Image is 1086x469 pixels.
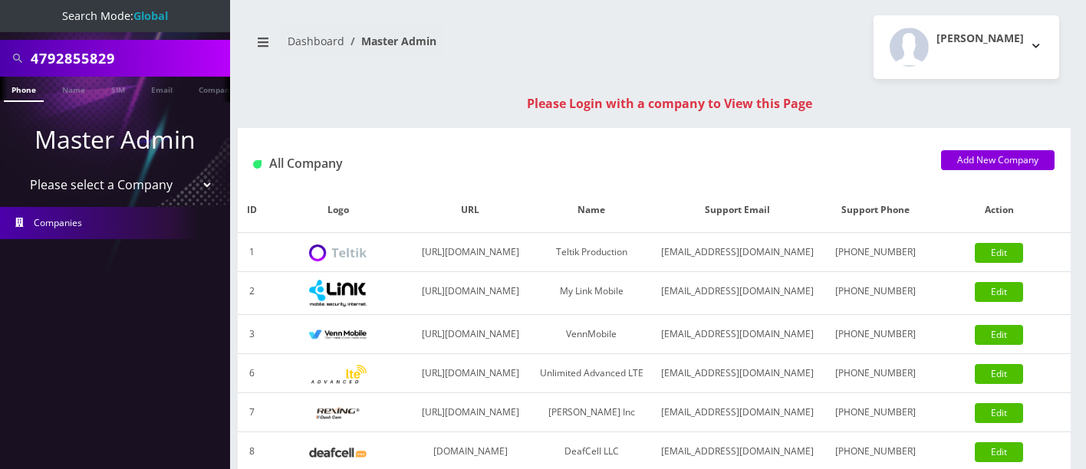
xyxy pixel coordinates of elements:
th: ID [238,188,266,233]
th: Action [927,188,1071,233]
img: Rexing Inc [309,406,367,421]
td: [EMAIL_ADDRESS][DOMAIN_NAME] [651,272,823,315]
td: Unlimited Advanced LTE [531,354,651,393]
a: Dashboard [288,34,344,48]
a: Company [191,77,242,100]
td: [PHONE_NUMBER] [823,233,927,272]
h2: [PERSON_NAME] [936,32,1024,45]
a: Edit [975,243,1023,263]
th: Name [531,188,651,233]
a: Edit [975,403,1023,423]
button: [PERSON_NAME] [874,15,1059,79]
img: Teltik Production [309,244,367,262]
li: Master Admin [344,33,436,49]
td: [URL][DOMAIN_NAME] [410,315,531,354]
td: 2 [238,272,266,315]
div: Please Login with a company to View this Page [253,94,1086,113]
td: 7 [238,393,266,432]
td: [PHONE_NUMBER] [823,272,927,315]
img: My Link Mobile [309,280,367,307]
td: 6 [238,354,266,393]
td: My Link Mobile [531,272,651,315]
td: [PERSON_NAME] Inc [531,393,651,432]
td: [URL][DOMAIN_NAME] [410,354,531,393]
td: 1 [238,233,266,272]
a: Edit [975,325,1023,345]
span: Search Mode: [62,8,168,23]
img: All Company [253,160,262,169]
th: Support Phone [823,188,927,233]
td: Teltik Production [531,233,651,272]
th: URL [410,188,531,233]
td: VennMobile [531,315,651,354]
a: Edit [975,364,1023,384]
td: [EMAIL_ADDRESS][DOMAIN_NAME] [651,315,823,354]
nav: breadcrumb [249,25,643,69]
a: Email [143,77,180,100]
td: [URL][DOMAIN_NAME] [410,393,531,432]
td: 3 [238,315,266,354]
td: [PHONE_NUMBER] [823,354,927,393]
td: [URL][DOMAIN_NAME] [410,233,531,272]
strong: Global [133,8,168,23]
td: [EMAIL_ADDRESS][DOMAIN_NAME] [651,354,823,393]
span: Companies [34,216,82,229]
td: [URL][DOMAIN_NAME] [410,272,531,315]
td: [PHONE_NUMBER] [823,315,927,354]
h1: All Company [253,156,918,171]
img: DeafCell LLC [309,448,367,458]
input: Search All Companies [31,44,226,73]
a: Edit [975,442,1023,462]
a: Name [54,77,93,100]
img: Unlimited Advanced LTE [309,365,367,384]
img: VennMobile [309,330,367,340]
th: Support Email [651,188,823,233]
a: SIM [104,77,133,100]
th: Logo [266,188,410,233]
td: [PHONE_NUMBER] [823,393,927,432]
td: [EMAIL_ADDRESS][DOMAIN_NAME] [651,233,823,272]
a: Add New Company [941,150,1055,170]
a: Phone [4,77,44,102]
a: Edit [975,282,1023,302]
td: [EMAIL_ADDRESS][DOMAIN_NAME] [651,393,823,432]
